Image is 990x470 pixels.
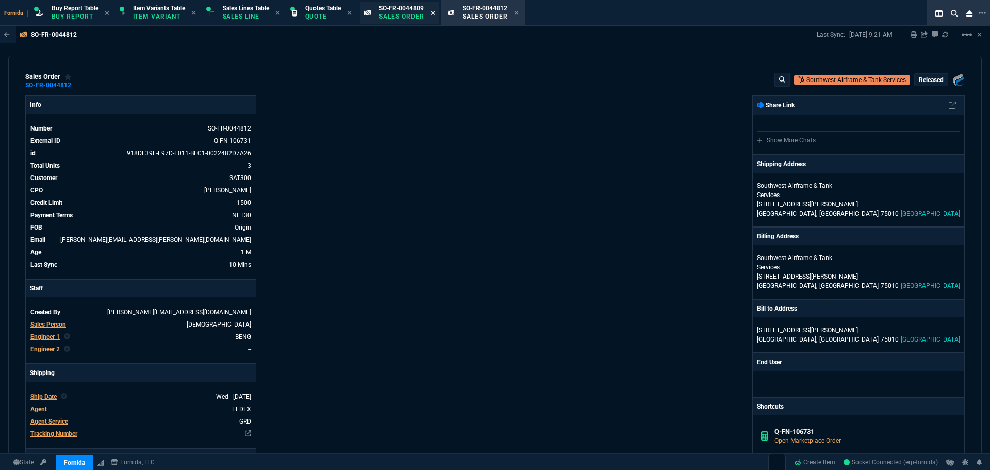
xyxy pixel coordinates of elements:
span: [GEOGRAPHIC_DATA] [819,282,879,289]
span: See Marketplace Order [208,125,251,132]
span: Item Variants Table [133,5,185,12]
span: anita.lagnese@swat.aero [60,236,251,244]
tr: undefined [30,173,252,183]
nx-icon: Close Tab [347,9,352,18]
span: Engineer 1 [30,333,60,341]
span: FEDEX [232,406,251,413]
span: SO-FR-0044812 [463,5,507,12]
span: Customer [30,174,57,182]
span: VAHI [187,321,251,328]
span: [GEOGRAPHIC_DATA] [901,282,960,289]
span: Engineer 2 [30,346,60,353]
tr: undefined [30,160,252,171]
nx-icon: Close Tab [431,9,435,18]
span: -- [248,346,251,353]
a: PxqLL8DVGSdi5i9jAAE6 [844,458,938,467]
tr: See Marketplace Order [30,123,252,134]
span: 75010 [881,336,899,343]
tr: BENG [30,332,252,342]
p: Bill to Address [757,304,797,313]
nx-icon: Clear selected rep [64,332,70,342]
a: Global State [10,458,37,467]
span: 9/16/25 => 9:21 AM [229,261,251,268]
tr: undefined [30,210,252,220]
span: Total Units [30,162,60,169]
span: See Marketplace Order [127,150,251,157]
span: Created By [30,309,60,316]
tr: 9/16/25 => 9:21 AM [30,260,252,270]
a: Juan Borbon [204,187,251,194]
p: Last Sync: [817,30,849,39]
span: [GEOGRAPHIC_DATA] [819,336,879,343]
p: [DATE] 9:21 AM [849,30,892,39]
span: BENG [235,333,251,341]
span: SO-FR-0044809 [379,5,424,12]
a: API TOKEN [37,458,49,467]
a: Open Customer in hubSpot [794,75,910,85]
span: [GEOGRAPHIC_DATA] [901,210,960,217]
span: GRD [239,418,251,425]
span: [GEOGRAPHIC_DATA], [757,282,817,289]
a: SO-FR-0044812 [25,85,71,86]
tr: See Marketplace Order [30,148,252,158]
div: sales order [25,73,72,81]
tr: undefined [30,429,252,439]
span: 8/19/25 => 7:00 PM [241,249,251,256]
span: Email [30,236,45,244]
span: -- [764,380,767,387]
tr: undefined [30,185,252,196]
nx-icon: Split Panels [931,7,947,20]
span: Origin [235,224,251,231]
nx-icon: Clear selected rep [64,345,70,354]
span: Buy Report Table [52,5,98,12]
span: Ship Date [30,393,57,400]
span: Sales Lines Table [223,5,269,12]
span: Number [30,125,52,132]
a: SAT300 [229,174,251,182]
nx-icon: Search [947,7,962,20]
span: [GEOGRAPHIC_DATA] [901,336,960,343]
p: Sales Order [463,12,508,21]
span: Agent Service [30,418,68,425]
p: Staff [26,280,256,297]
span: Tracking Number [30,430,77,437]
tr: undefined [30,404,252,414]
span: Sales Person [30,321,66,328]
tr: anita.lagnese@swat.aero [30,235,252,245]
mat-icon: Example home icon [961,28,973,41]
p: Shipping Address [757,159,806,169]
tr: undefined [30,392,252,402]
nx-icon: Close Workbench [962,7,977,20]
p: Open Marketplace Order [774,436,956,445]
tr: undefined [30,198,252,208]
p: Southwest Airframe & Tank Services [757,253,856,272]
span: FOB [30,224,42,231]
p: [STREET_ADDRESS][PERSON_NAME] [757,326,960,335]
span: 75010 [881,210,899,217]
p: Southwest Airframe & Tank Services [757,181,856,200]
span: Payment Terms [30,212,73,219]
tr: See Marketplace Order [30,136,252,146]
p: [STREET_ADDRESS][PERSON_NAME] [757,200,960,209]
p: Customer [26,449,256,466]
span: 75010 [881,282,899,289]
span: CPO [30,187,43,194]
span: 1500 [237,199,251,206]
nx-icon: Clear selected rep [61,392,67,401]
span: Socket Connected (erp-fornida) [844,459,938,466]
span: id [30,150,36,157]
a: See Marketplace Order [214,137,251,144]
p: Info [26,96,256,114]
tr: undefined [30,222,252,233]
p: Sales Order [379,12,424,21]
span: [GEOGRAPHIC_DATA], [757,336,817,343]
p: Shipping [26,364,256,382]
a: Show More Chats [757,137,816,144]
span: Last Sync [30,261,57,268]
span: 2025-08-20T00:00:00.000Z [216,393,251,400]
p: End User [757,358,782,367]
nx-icon: Close Tab [514,9,519,18]
span: Credit Limit [30,199,62,206]
span: -- [759,380,762,387]
nx-icon: Open New Tab [979,8,986,18]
